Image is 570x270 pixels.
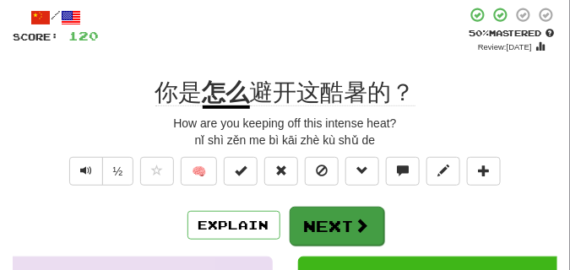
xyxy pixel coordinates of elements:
[386,157,420,186] button: Discuss sentence (alt+u)
[66,157,134,194] div: Text-to-speech controls
[13,115,557,132] div: How are you keeping off this intense heat?
[203,79,250,109] u: 怎么
[69,157,103,186] button: Play sentence audio (ctl+space)
[250,79,415,106] span: 避开这酷暑的？
[345,157,379,186] button: Grammar (alt+g)
[305,157,339,186] button: Ignore sentence (alt+i)
[181,157,217,186] button: 🧠
[466,27,557,39] div: Mastered
[68,29,99,43] span: 120
[155,79,203,106] span: 你是
[467,157,501,186] button: Add to collection (alt+a)
[140,157,174,186] button: Favorite sentence (alt+f)
[13,7,99,28] div: /
[478,42,532,51] small: Review: [DATE]
[102,157,134,186] button: ½
[470,28,490,38] span: 50 %
[13,31,58,42] span: Score:
[187,211,280,240] button: Explain
[224,157,258,186] button: Set this sentence to 100% Mastered (alt+m)
[264,157,298,186] button: Reset to 0% Mastered (alt+r)
[426,157,460,186] button: Edit sentence (alt+d)
[290,207,384,246] button: Next
[13,132,557,148] div: nǐ shì zěn me bì kāi zhè kù shǔ de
